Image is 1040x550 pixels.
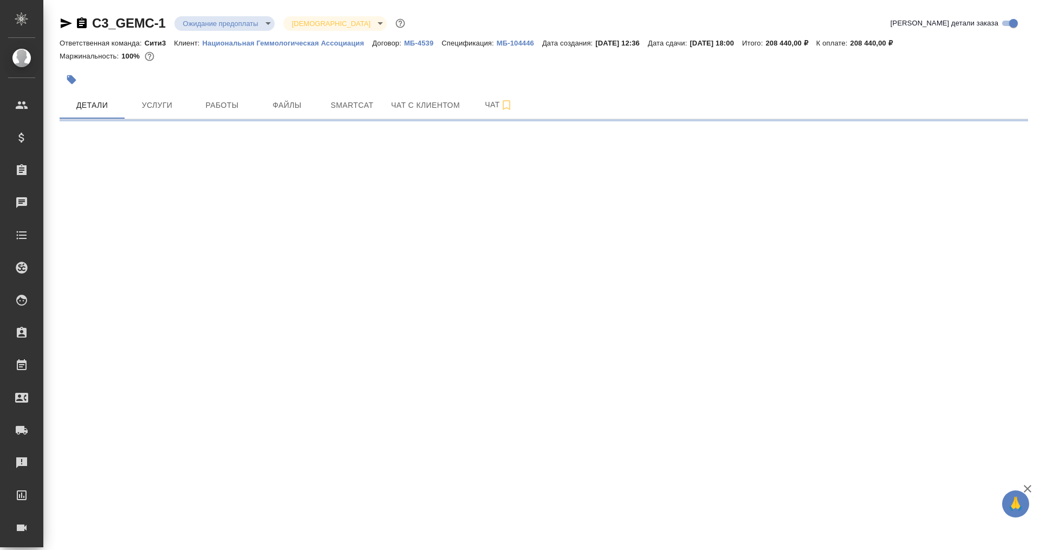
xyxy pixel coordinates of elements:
[203,39,373,47] p: Национальная Геммологическая Ассоциация
[890,18,998,29] span: [PERSON_NAME] детали заказа
[174,16,275,31] div: Ожидание предоплаты
[765,39,816,47] p: 208 440,00 ₽
[92,16,166,30] a: C3_GEMC-1
[500,99,513,112] svg: Подписаться
[393,16,407,30] button: Доп статусы указывают на важность/срочность заказа
[60,52,121,60] p: Маржинальность:
[283,16,387,31] div: Ожидание предоплаты
[60,68,83,92] button: Добавить тэг
[203,38,373,47] a: Национальная Геммологическая Ассоциация
[497,38,542,47] a: МБ-104446
[542,39,595,47] p: Дата создания:
[289,19,374,28] button: [DEMOGRAPHIC_DATA]
[404,38,441,47] a: МБ-4539
[142,49,157,63] button: 0.00 RUB;
[816,39,850,47] p: К оплате:
[131,99,183,112] span: Услуги
[66,99,118,112] span: Детали
[648,39,690,47] p: Дата сдачи:
[174,39,202,47] p: Клиент:
[60,17,73,30] button: Скопировать ссылку для ЯМессенджера
[1002,490,1029,517] button: 🙏
[145,39,174,47] p: Сити3
[391,99,460,112] span: Чат с клиентом
[372,39,404,47] p: Договор:
[121,52,142,60] p: 100%
[180,19,262,28] button: Ожидание предоплаты
[497,39,542,47] p: МБ-104446
[690,39,742,47] p: [DATE] 18:00
[742,39,765,47] p: Итого:
[196,99,248,112] span: Работы
[473,98,525,112] span: Чат
[261,99,313,112] span: Файлы
[75,17,88,30] button: Скопировать ссылку
[850,39,901,47] p: 208 440,00 ₽
[595,39,648,47] p: [DATE] 12:36
[326,99,378,112] span: Smartcat
[60,39,145,47] p: Ответственная команда:
[404,39,441,47] p: МБ-4539
[1006,493,1025,515] span: 🙏
[441,39,496,47] p: Спецификация:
